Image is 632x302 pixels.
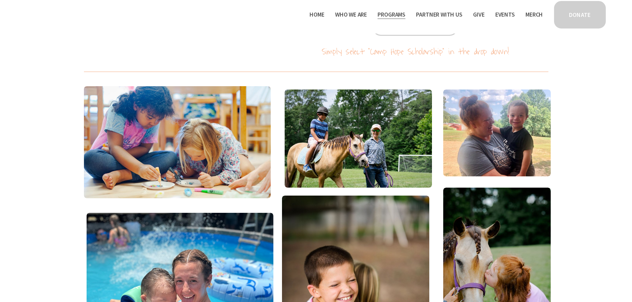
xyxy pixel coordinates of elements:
[335,9,367,20] a: folder dropdown
[473,9,484,20] a: Give
[378,9,405,20] a: folder dropdown
[526,9,543,20] a: Merch
[310,9,324,20] a: Home
[378,10,405,20] span: Programs
[322,44,509,59] code: Simply select “Camp Hope Scholarship” in the drop down!
[416,9,462,20] a: folder dropdown
[416,10,462,20] span: Partner With Us
[495,9,515,20] a: Events
[335,10,367,20] span: Who We Are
